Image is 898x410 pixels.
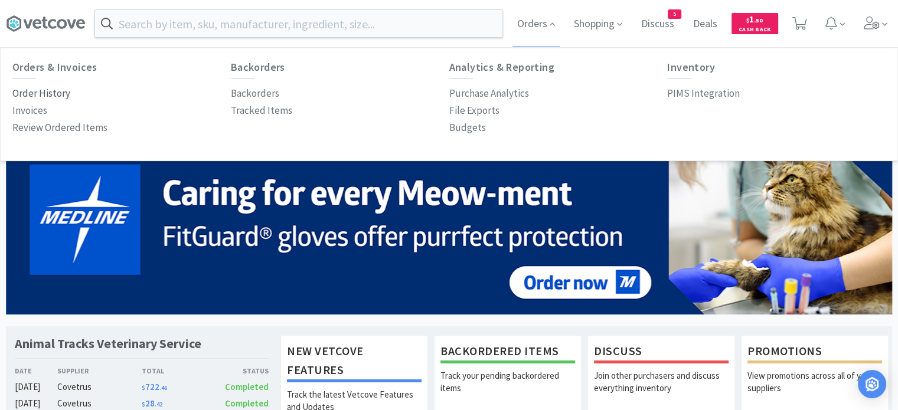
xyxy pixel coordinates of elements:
[12,102,47,119] a: Invoices
[747,342,882,363] h1: Promotions
[225,381,269,392] span: Completed
[12,119,107,136] a: Review Ordered Items
[449,86,529,101] p: Purchase Analytics
[15,380,269,394] a: [DATE]Covetrus$722.46Completed
[15,335,201,352] h1: Animal Tracks Veterinary Service
[12,103,47,119] p: Invoices
[142,365,205,376] div: Total
[667,85,740,102] a: PIMS Integration
[12,120,107,136] p: Review Ordered Items
[15,380,57,394] div: [DATE]
[57,380,142,394] div: Covetrus
[449,61,668,73] h6: Analytics & Reporting
[688,19,722,29] a: Deals
[449,85,529,102] a: Purchase Analytics
[449,119,486,136] a: Budgets
[155,401,162,408] span: . 42
[142,381,167,392] span: 722
[440,342,575,363] h1: Backordered Items
[6,137,892,314] img: 5b85490d2c9a43ef9873369d65f5cc4c_481.png
[142,384,145,392] span: $
[668,10,681,18] span: 5
[12,86,70,101] p: Order History
[159,384,167,392] span: . 46
[142,401,145,408] span: $
[667,86,740,101] p: PIMS Integration
[205,365,269,376] div: Status
[667,61,886,73] h6: Inventory
[95,10,502,37] input: Search by item, sku, manufacturer, ingredient, size...
[231,61,449,73] h6: Backorders
[231,86,279,101] p: Backorders
[636,19,679,29] a: Discuss5
[287,342,422,382] h1: New Vetcove Features
[15,365,57,376] div: Date
[57,365,142,376] div: Supplier
[12,61,231,73] h6: Orders & Invoices
[231,102,292,119] a: Tracked Items
[142,398,162,409] span: 28
[594,342,729,363] h1: Discuss
[858,370,886,398] div: Open Intercom Messenger
[746,14,763,25] span: 1
[739,27,771,34] span: Cash Back
[231,85,279,102] a: Backorders
[225,398,269,409] span: Completed
[746,17,749,24] span: $
[449,103,499,119] p: File Exports
[732,8,778,40] a: $1.50Cash Back
[449,120,486,136] p: Budgets
[754,17,763,24] span: . 50
[231,103,292,119] p: Tracked Items
[12,85,70,102] a: Order History
[449,102,499,119] a: File Exports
